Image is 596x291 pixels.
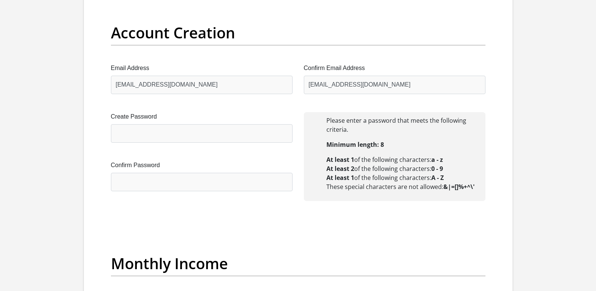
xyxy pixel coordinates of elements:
[326,116,478,134] li: Please enter a password that meets the following criteria.
[326,182,478,191] li: These special characters are not allowed:
[431,174,444,182] b: A - Z
[111,112,293,121] label: Create Password
[111,76,293,94] input: Email Address
[326,140,384,149] b: Minimum length: 8
[111,64,293,73] label: Email Address
[111,124,293,143] input: Create Password
[326,174,354,182] b: At least 1
[111,254,485,273] h2: Monthly Income
[326,164,478,173] li: of the following characters:
[443,183,475,191] b: &|=[]%+^\'
[304,64,485,73] label: Confirm Email Address
[326,165,354,173] b: At least 2
[326,155,478,164] li: of the following characters:
[431,165,443,173] b: 0 - 9
[304,76,485,94] input: Confirm Email Address
[431,155,443,164] b: a - z
[326,155,354,164] b: At least 1
[326,173,478,182] li: of the following characters:
[111,173,293,191] input: Confirm Password
[111,161,293,170] label: Confirm Password
[111,24,485,42] h2: Account Creation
